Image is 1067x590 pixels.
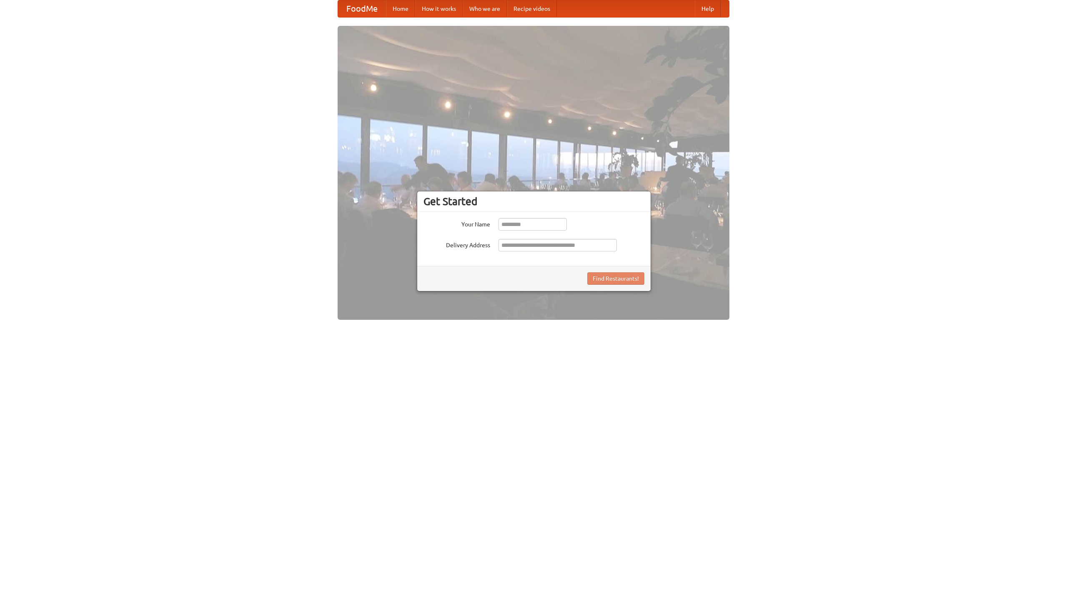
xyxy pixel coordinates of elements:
a: Who we are [463,0,507,17]
label: Your Name [423,218,490,228]
a: How it works [415,0,463,17]
a: FoodMe [338,0,386,17]
button: Find Restaurants! [587,272,644,285]
label: Delivery Address [423,239,490,249]
a: Home [386,0,415,17]
a: Help [695,0,721,17]
h3: Get Started [423,195,644,208]
a: Recipe videos [507,0,557,17]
